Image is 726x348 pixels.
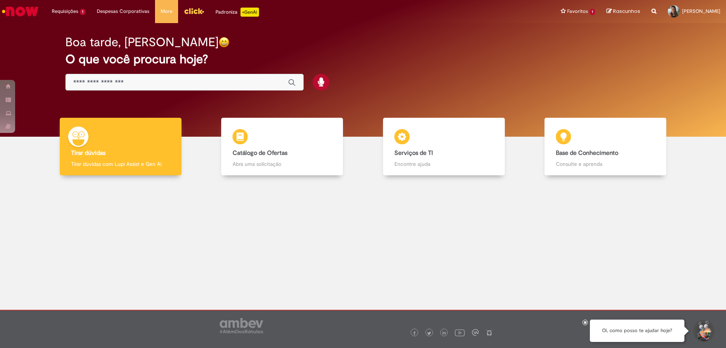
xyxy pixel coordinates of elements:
a: Catálogo de Ofertas Abra uma solicitação [202,118,363,176]
span: 1 [589,9,595,15]
span: Despesas Corporativas [97,8,149,15]
a: Rascunhos [607,8,640,15]
img: logo_footer_workplace.png [472,329,479,336]
p: Encontre ajuda [394,160,493,168]
div: Oi, como posso te ajudar hoje? [590,320,684,342]
h2: O que você procura hoje? [65,53,661,66]
a: Base de Conhecimento Consulte e aprenda [525,118,687,176]
b: Catálogo de Ofertas [233,149,287,157]
a: Tirar dúvidas Tirar dúvidas com Lupi Assist e Gen Ai [40,118,202,176]
button: Iniciar Conversa de Suporte [692,320,715,342]
img: click_logo_yellow_360x200.png [184,5,204,17]
img: logo_footer_linkedin.png [442,331,446,336]
img: logo_footer_twitter.png [427,331,431,335]
span: [PERSON_NAME] [682,8,720,14]
img: logo_footer_naosei.png [486,329,493,336]
span: Favoritos [567,8,588,15]
img: happy-face.png [219,37,230,48]
b: Base de Conhecimento [556,149,618,157]
b: Tirar dúvidas [71,149,105,157]
img: logo_footer_youtube.png [455,328,465,337]
span: Requisições [52,8,78,15]
img: logo_footer_ambev_rotulo_gray.png [220,318,263,333]
p: +GenAi [240,8,259,17]
p: Consulte e aprenda [556,160,655,168]
p: Abra uma solicitação [233,160,332,168]
span: More [161,8,172,15]
h2: Boa tarde, [PERSON_NAME] [65,36,219,49]
p: Tirar dúvidas com Lupi Assist e Gen Ai [71,160,170,168]
img: logo_footer_facebook.png [413,331,416,335]
img: ServiceNow [1,4,40,19]
a: Serviços de TI Encontre ajuda [363,118,525,176]
span: 1 [80,9,85,15]
span: Rascunhos [613,8,640,15]
b: Serviços de TI [394,149,433,157]
div: Padroniza [216,8,259,17]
